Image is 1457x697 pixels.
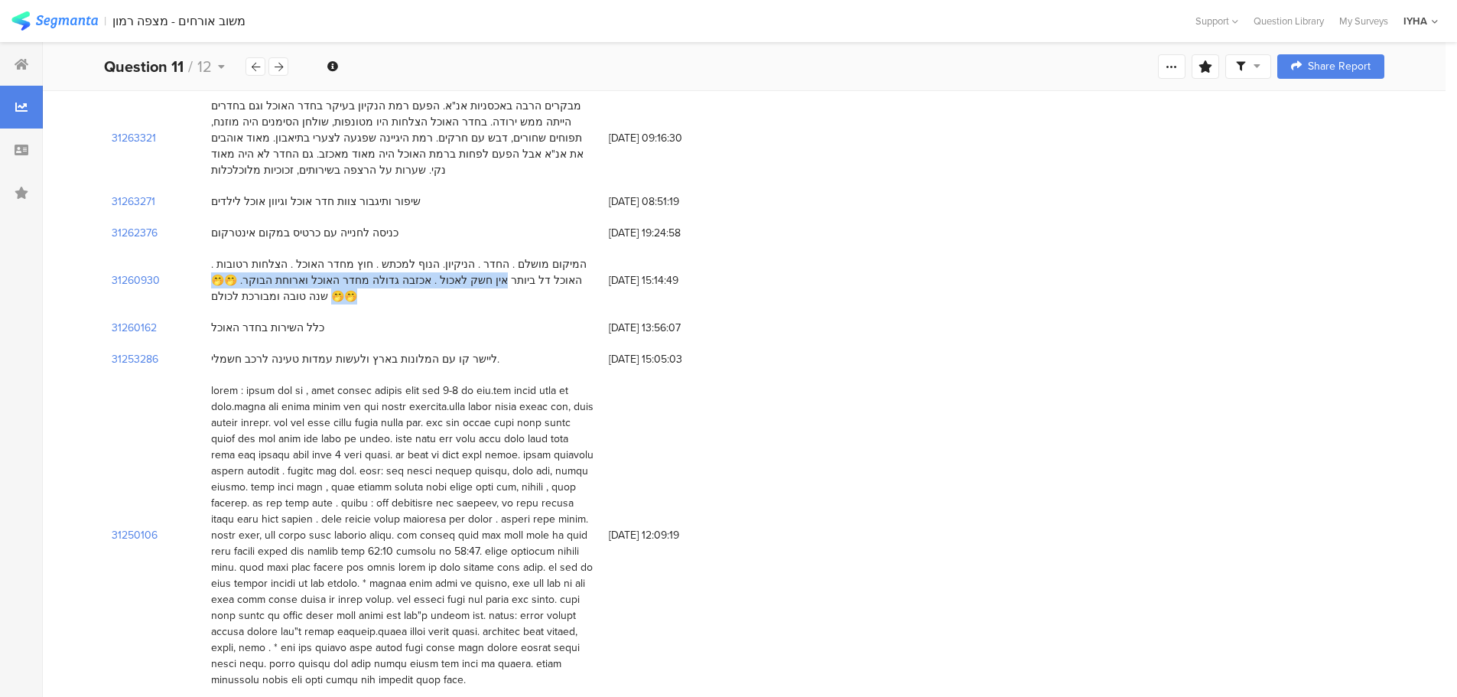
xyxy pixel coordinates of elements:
[112,194,155,210] section: 31263271
[1246,14,1332,28] a: Question Library
[609,225,731,241] span: [DATE] 19:24:58
[609,351,731,367] span: [DATE] 15:05:03
[188,55,193,78] span: /
[211,320,324,336] div: כלל השירות בחדר האוכל
[1403,14,1427,28] div: IYHA
[112,130,156,146] section: 31263321
[112,351,158,367] section: 31253286
[1195,9,1238,33] div: Support
[609,130,731,146] span: [DATE] 09:16:30
[112,527,158,543] section: 31250106
[1332,14,1396,28] a: My Surveys
[112,225,158,241] section: 31262376
[112,320,157,336] section: 31260162
[211,383,594,688] div: lorem : ipsum dol si , amet consec adipis elit sed 9-8 do eiu.tem incid utla et dolo.magna ali en...
[211,256,594,305] div: המיקום מושלם . החדר . הניקיון. הנוף למכתש . חוץ מחדר האוכל . הצלחות רטובות . האוכל דל ביותר אין ח...
[211,225,398,241] div: כניסה לחנייה עם כרטיס במקום אינטרקום
[112,14,246,28] div: משוב אורחים - מצפה רמון
[104,55,184,78] b: Question 11
[1308,61,1371,72] span: Share Report
[609,320,731,336] span: [DATE] 13:56:07
[211,194,421,210] div: שיפור ותיגבור צוות חדר אוכל וגיוון אוכל לילדים
[609,194,731,210] span: [DATE] 08:51:19
[197,55,212,78] span: 12
[11,11,98,31] img: segmanta logo
[104,12,106,30] div: |
[609,527,731,543] span: [DATE] 12:09:19
[211,98,594,178] div: מבקרים הרבה באכסניות אנ"א. הפעם רמת הנקיון בעיקר בחדר האוכל וגם בחדרים הייתה ממש ירודה. בחדר האוכ...
[211,351,499,367] div: ליישר קו עם המלונות בארץ ולעשות עמדות טעינה לרכב חשמלי.
[112,272,160,288] section: 31260930
[609,272,731,288] span: [DATE] 15:14:49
